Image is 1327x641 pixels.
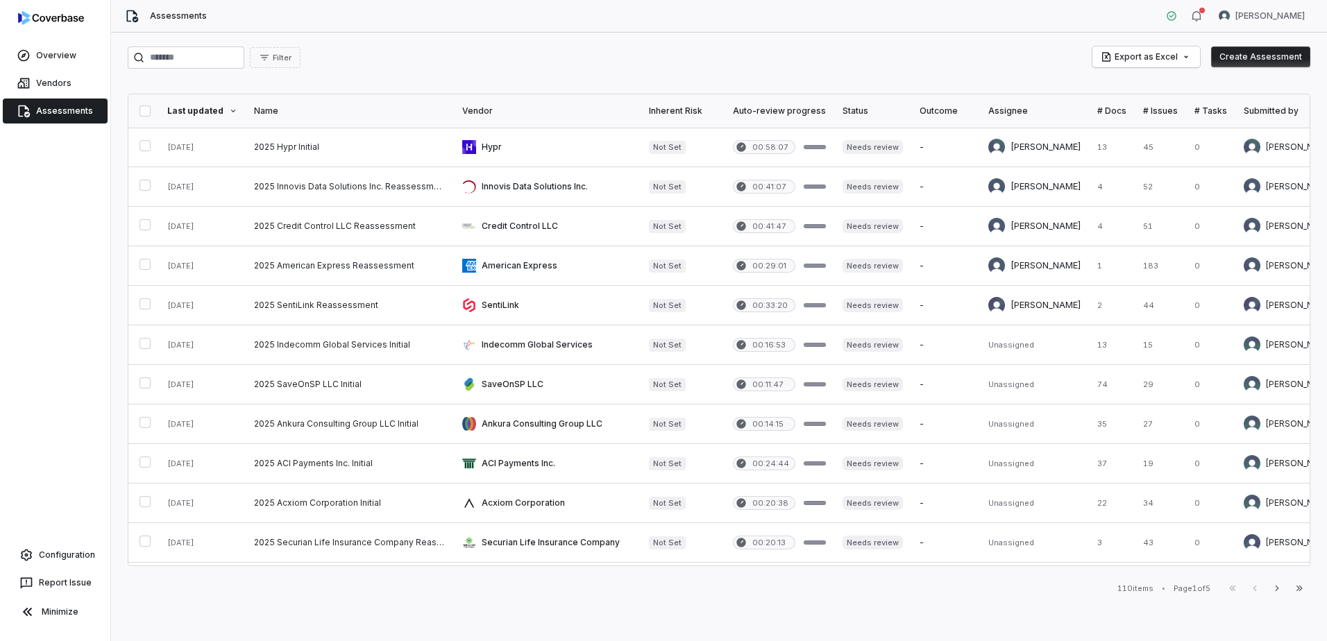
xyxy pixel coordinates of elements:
[18,11,84,25] img: logo-D7KZi-bG.svg
[1210,6,1313,26] button: Curtis Nohl avatar[PERSON_NAME]
[1244,336,1260,353] img: Jonathan Lee avatar
[1194,105,1227,117] div: # Tasks
[911,286,980,325] td: -
[3,71,108,96] a: Vendors
[1143,105,1178,117] div: # Issues
[911,207,980,246] td: -
[988,105,1081,117] div: Assignee
[733,105,826,117] div: Auto-review progress
[1244,297,1260,314] img: Jason Boland avatar
[167,105,237,117] div: Last updated
[1244,455,1260,472] img: Jonathan Lee avatar
[6,542,105,567] a: Configuration
[1244,495,1260,511] img: Jonathan Lee avatar
[911,325,980,365] td: -
[1244,534,1260,551] img: Mohammad Nouri avatar
[988,139,1005,155] img: Madison Hull avatar
[462,105,632,117] div: Vendor
[3,99,108,123] a: Assessments
[1162,583,1165,593] div: •
[6,570,105,595] button: Report Issue
[911,404,980,444] td: -
[6,598,105,626] button: Minimize
[1219,10,1230,22] img: Curtis Nohl avatar
[1244,178,1260,195] img: Bridget Seagraves avatar
[1244,416,1260,432] img: Jonathan Lee avatar
[1092,46,1200,67] button: Export as Excel
[250,47,301,68] button: Filter
[988,218,1005,234] img: Bridget Seagraves avatar
[911,523,980,563] td: -
[988,257,1005,274] img: Bridget Seagraves avatar
[920,105,972,117] div: Outcome
[911,167,980,207] td: -
[911,365,980,404] td: -
[1097,105,1126,117] div: # Docs
[1235,10,1305,22] span: [PERSON_NAME]
[254,105,446,117] div: Name
[911,128,980,167] td: -
[843,105,903,117] div: Status
[1244,257,1260,274] img: Bridget Seagraves avatar
[1244,218,1260,234] img: Bridget Seagraves avatar
[911,563,980,602] td: -
[3,43,108,68] a: Overview
[988,297,1005,314] img: Jason Boland avatar
[1174,583,1210,594] div: Page 1 of 5
[1244,139,1260,155] img: Madison Hull avatar
[150,10,207,22] span: Assessments
[649,105,716,117] div: Inherent Risk
[273,53,291,63] span: Filter
[911,484,980,523] td: -
[1117,583,1153,594] div: 110 items
[1244,376,1260,393] img: Jonathan Lee avatar
[911,246,980,286] td: -
[1211,46,1310,67] button: Create Assessment
[911,444,980,484] td: -
[988,178,1005,195] img: Bridget Seagraves avatar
